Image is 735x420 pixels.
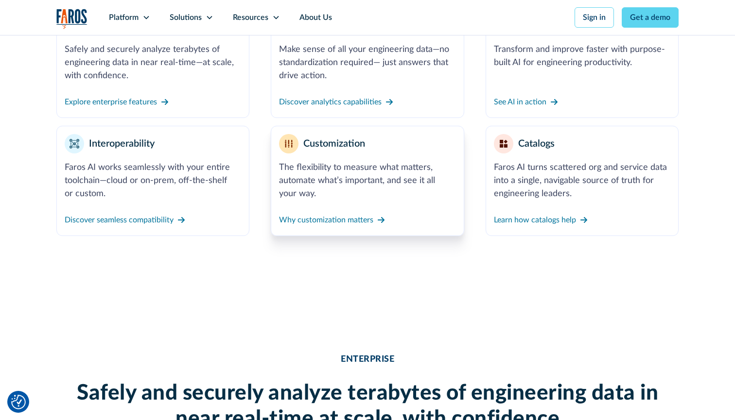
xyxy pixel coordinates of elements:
div: Transform and improve faster with purpose-built AI for engineering productivity. [494,43,670,69]
a: Minimalist bar chart analytics iconAnalyticsMake sense of all your engineering data—no standardiz... [271,8,464,118]
div: Resources [233,12,268,23]
div: Why customization matters [279,214,373,226]
div: The flexibility to measure what matters, automate what’s important, and see it all your way. [279,161,455,201]
div: Customization [303,136,365,151]
img: Grid icon for layout or catalog [500,140,507,148]
div: Discover seamless compatibility [65,214,174,226]
div: Faros AI works seamlessly with your entire toolchain—cloud or on-prem, off-the-shelf or custom. [65,161,241,201]
div: Make sense of all your engineering data—no standardization required— just answers that drive action. [279,43,455,83]
div: Explore enterprise features [65,96,157,108]
div: Safely and securely analyze terabytes of engineering data in near real-time—at scale, with confid... [65,43,241,83]
a: Get a demo [622,7,679,28]
div: Faros AI turns scattered org and service data into a single, navigable source of truth for engine... [494,161,670,201]
a: Customization or settings filter iconCustomizationThe flexibility to measure what matters, automa... [271,126,464,236]
a: home [56,9,87,29]
div: Discover analytics capabilities [279,96,382,108]
div: ENTERPRISE [341,354,394,365]
div: Catalogs [518,136,555,151]
button: Cookie Settings [11,395,26,409]
a: Interoperability nodes and connectors iconInteroperabilityFaros AI works seamlessly with your ent... [56,126,249,236]
img: Revisit consent button [11,395,26,409]
img: Logo of the analytics and reporting company Faros. [56,9,87,29]
div: Platform [109,12,139,23]
div: Learn how catalogs help [494,214,576,226]
a: Grid icon for layout or catalogCatalogsFaros AI turns scattered org and service data into a singl... [486,126,679,236]
a: Sign in [575,7,614,28]
div: See AI in action [494,96,546,108]
div: Solutions [170,12,202,23]
div: Interoperability [89,136,155,151]
img: Customization or settings filter icon [285,140,293,148]
a: AI robot or assistant iconAITransform and improve faster with purpose-built AI for engineering pr... [486,8,679,118]
a: Enterprise building blocks or structure iconEnterpriseSafely and securely analyze terabytes of en... [56,8,249,118]
img: Interoperability nodes and connectors icon [70,139,79,149]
